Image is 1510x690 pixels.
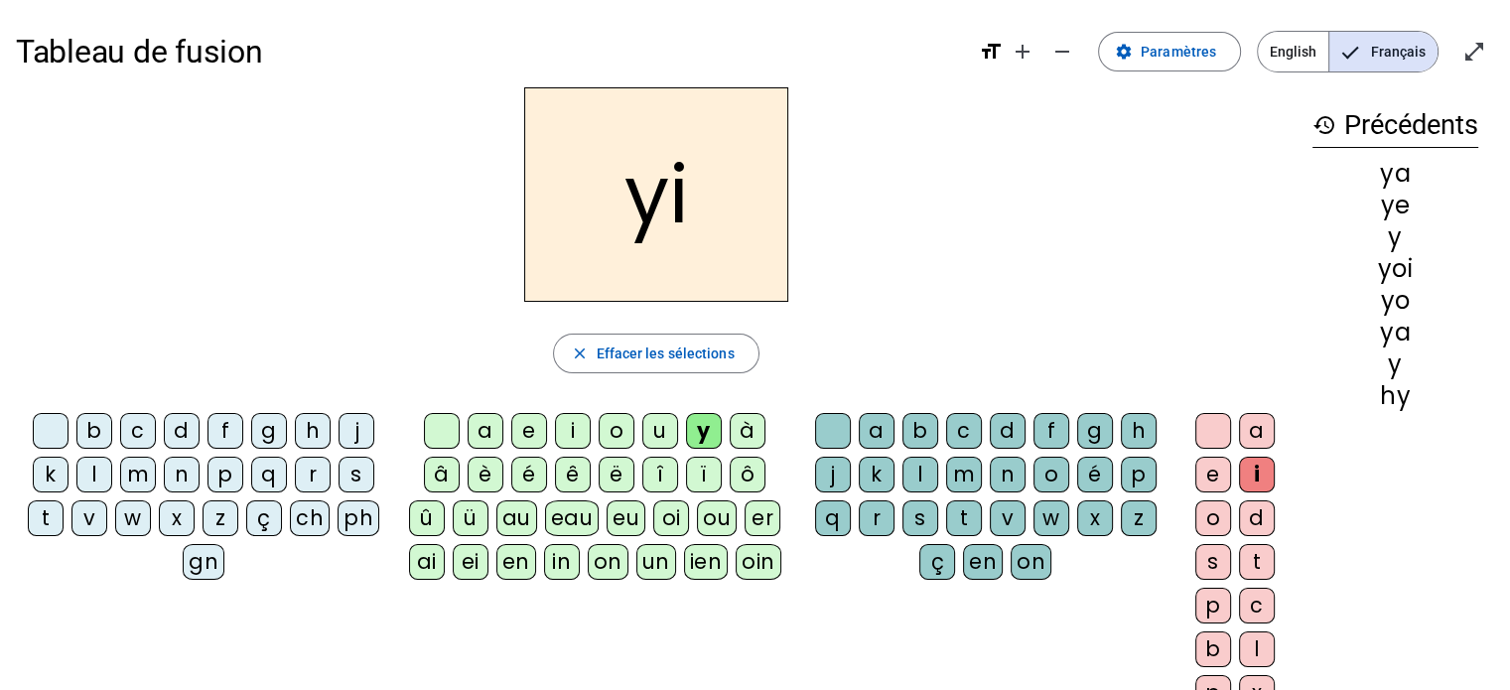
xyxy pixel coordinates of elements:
div: gn [183,544,224,580]
div: w [115,500,151,536]
div: c [1239,588,1275,623]
button: Paramètres [1098,32,1241,71]
div: on [1011,544,1051,580]
mat-icon: remove [1050,40,1074,64]
div: p [207,457,243,492]
div: yo [1312,289,1478,313]
span: Effacer les sélections [596,342,734,365]
div: b [902,413,938,449]
div: l [902,457,938,492]
div: un [636,544,676,580]
div: î [642,457,678,492]
div: v [71,500,107,536]
mat-icon: history [1312,113,1336,137]
div: ç [919,544,955,580]
h3: Précédents [1312,103,1478,148]
div: a [1239,413,1275,449]
div: u [642,413,678,449]
div: er [745,500,780,536]
div: d [1239,500,1275,536]
div: yoi [1312,257,1478,281]
button: Augmenter la taille de la police [1003,32,1042,71]
h1: Tableau de fusion [16,20,963,83]
div: en [496,544,536,580]
div: à [730,413,765,449]
div: s [339,457,374,492]
div: m [120,457,156,492]
div: oin [736,544,781,580]
mat-icon: settings [1115,43,1133,61]
div: s [1195,544,1231,580]
button: Diminuer la taille de la police [1042,32,1082,71]
div: y [1312,225,1478,249]
div: a [859,413,894,449]
div: t [946,500,982,536]
div: n [164,457,200,492]
mat-icon: add [1011,40,1034,64]
div: é [1077,457,1113,492]
div: â [424,457,460,492]
div: hy [1312,384,1478,408]
div: k [859,457,894,492]
div: x [1077,500,1113,536]
div: ç [246,500,282,536]
div: on [588,544,628,580]
div: h [295,413,331,449]
div: ph [338,500,379,536]
div: j [339,413,374,449]
div: w [1033,500,1069,536]
div: z [1121,500,1157,536]
div: in [544,544,580,580]
div: t [1239,544,1275,580]
div: c [946,413,982,449]
div: f [1033,413,1069,449]
div: y [1312,352,1478,376]
div: z [203,500,238,536]
div: h [1121,413,1157,449]
div: q [251,457,287,492]
div: è [468,457,503,492]
div: ï [686,457,722,492]
div: k [33,457,69,492]
div: o [599,413,634,449]
div: i [1239,457,1275,492]
div: ü [453,500,488,536]
h2: yi [524,87,788,302]
div: i [555,413,591,449]
div: e [511,413,547,449]
div: au [496,500,537,536]
div: q [815,500,851,536]
mat-icon: open_in_full [1462,40,1486,64]
div: ai [409,544,445,580]
div: ou [697,500,737,536]
div: ien [684,544,729,580]
div: eau [545,500,600,536]
div: n [990,457,1026,492]
div: d [164,413,200,449]
div: s [902,500,938,536]
div: e [1195,457,1231,492]
div: p [1121,457,1157,492]
div: ë [599,457,634,492]
div: en [963,544,1003,580]
div: ô [730,457,765,492]
div: ê [555,457,591,492]
div: l [76,457,112,492]
div: b [76,413,112,449]
div: j [815,457,851,492]
div: l [1239,631,1275,667]
div: y [686,413,722,449]
div: g [1077,413,1113,449]
div: oi [653,500,689,536]
div: t [28,500,64,536]
div: û [409,500,445,536]
mat-icon: format_size [979,40,1003,64]
div: r [295,457,331,492]
div: b [1195,631,1231,667]
div: ya [1312,321,1478,345]
div: o [1195,500,1231,536]
div: f [207,413,243,449]
div: p [1195,588,1231,623]
div: c [120,413,156,449]
div: ye [1312,194,1478,217]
